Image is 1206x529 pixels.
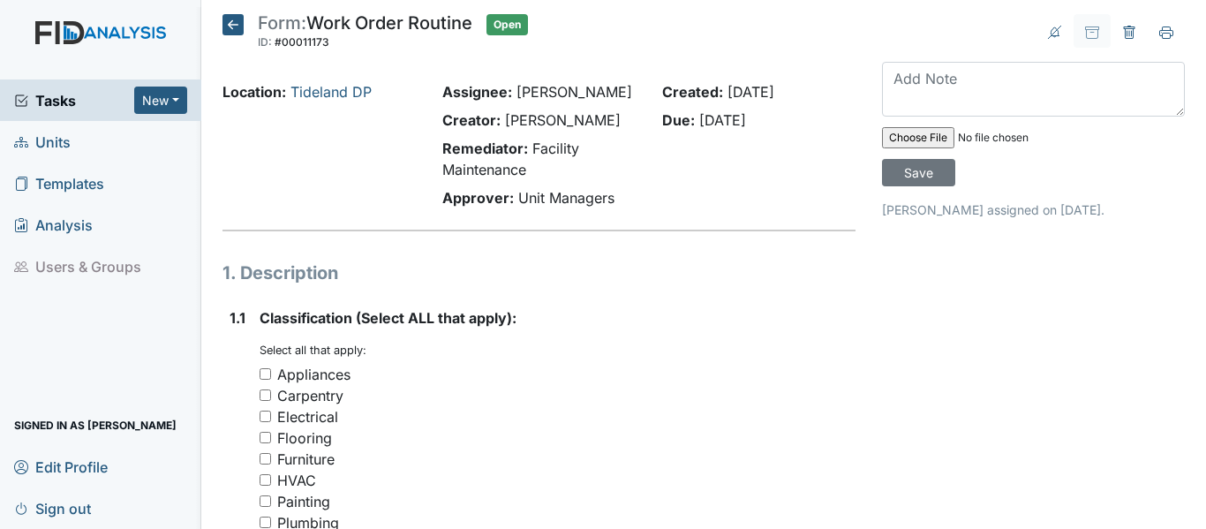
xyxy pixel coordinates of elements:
[442,111,501,129] strong: Creator:
[882,200,1185,219] p: [PERSON_NAME] assigned on [DATE].
[277,385,343,406] div: Carpentry
[258,12,306,34] span: Form:
[260,411,271,422] input: Electrical
[134,87,187,114] button: New
[14,170,104,197] span: Templates
[222,260,856,286] h1: 1. Description
[222,83,286,101] strong: Location:
[14,453,108,480] span: Edit Profile
[14,412,177,439] span: Signed in as [PERSON_NAME]
[277,449,335,470] div: Furniture
[258,35,272,49] span: ID:
[277,364,350,385] div: Appliances
[275,35,329,49] span: #00011173
[260,474,271,486] input: HVAC
[505,111,621,129] span: [PERSON_NAME]
[260,389,271,401] input: Carpentry
[727,83,774,101] span: [DATE]
[260,344,366,357] small: Select all that apply:
[14,90,134,111] a: Tasks
[518,189,614,207] span: Unit Managers
[14,495,91,522] span: Sign out
[14,128,71,155] span: Units
[290,83,372,101] a: Tideland DP
[516,83,632,101] span: [PERSON_NAME]
[260,517,271,528] input: Plumbing
[14,211,93,238] span: Analysis
[260,368,271,380] input: Appliances
[260,432,271,443] input: Flooring
[442,189,514,207] strong: Approver:
[260,309,516,327] span: Classification (Select ALL that apply):
[230,307,245,329] label: 1.1
[277,470,316,491] div: HVAC
[882,159,955,186] input: Save
[277,427,332,449] div: Flooring
[699,111,746,129] span: [DATE]
[662,83,723,101] strong: Created:
[442,83,512,101] strong: Assignee:
[260,495,271,507] input: Painting
[258,14,472,53] div: Work Order Routine
[662,111,695,129] strong: Due:
[277,406,338,427] div: Electrical
[260,453,271,465] input: Furniture
[277,491,330,512] div: Painting
[442,140,528,157] strong: Remediator:
[486,14,528,35] span: Open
